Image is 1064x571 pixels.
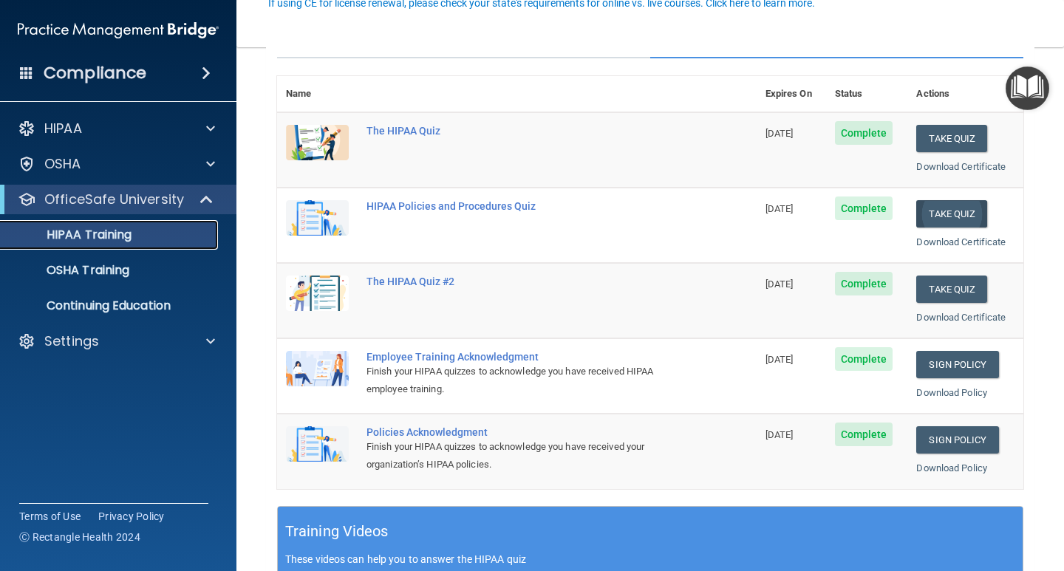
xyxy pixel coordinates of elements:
span: [DATE] [765,354,794,365]
h4: Compliance [44,63,146,83]
a: OfficeSafe University [18,191,214,208]
span: Complete [835,196,893,220]
h5: Training Videos [285,519,389,544]
button: Open Resource Center [1006,66,1049,110]
p: Continuing Education [10,298,211,313]
p: HIPAA Training [10,228,132,242]
a: Download Policy [916,462,987,473]
div: Employee Training Acknowledgment [366,351,683,363]
img: PMB logo [18,16,219,45]
button: Take Quiz [916,125,987,152]
th: Name [277,76,358,112]
th: Expires On [757,76,826,112]
div: Finish your HIPAA quizzes to acknowledge you have received your organization’s HIPAA policies. [366,438,683,473]
th: Status [826,76,908,112]
span: [DATE] [765,203,794,214]
div: The HIPAA Quiz #2 [366,276,683,287]
p: OSHA [44,155,81,173]
a: Sign Policy [916,351,998,378]
p: These videos can help you to answer the HIPAA quiz [285,553,1015,565]
a: Privacy Policy [98,509,165,524]
button: Take Quiz [916,200,987,228]
div: HIPAA Policies and Procedures Quiz [366,200,683,212]
a: Download Policy [916,387,987,398]
span: Complete [835,121,893,145]
span: Complete [835,272,893,295]
a: OSHA [18,155,215,173]
span: Complete [835,347,893,371]
a: Sign Policy [916,426,998,454]
div: The HIPAA Quiz [366,125,683,137]
p: OSHA Training [10,263,129,278]
p: HIPAA [44,120,82,137]
p: Settings [44,332,99,350]
span: Ⓒ Rectangle Health 2024 [19,530,140,544]
a: HIPAA [18,120,215,137]
span: [DATE] [765,278,794,290]
a: Download Certificate [916,161,1006,172]
div: Policies Acknowledgment [366,426,683,438]
p: OfficeSafe University [44,191,184,208]
a: Download Certificate [916,312,1006,323]
div: Finish your HIPAA quizzes to acknowledge you have received HIPAA employee training. [366,363,683,398]
a: Settings [18,332,215,350]
a: Download Certificate [916,236,1006,247]
span: [DATE] [765,128,794,139]
span: Complete [835,423,893,446]
th: Actions [907,76,1023,112]
a: Terms of Use [19,509,81,524]
button: Take Quiz [916,276,987,303]
span: [DATE] [765,429,794,440]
